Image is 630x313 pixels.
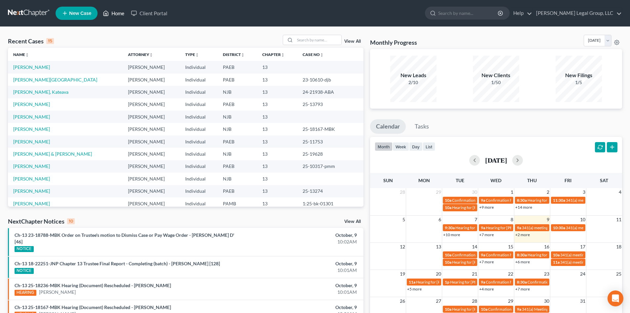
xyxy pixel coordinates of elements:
span: 10 [579,216,586,224]
td: Individual [180,197,218,210]
span: Hearing for [PERSON_NAME] [452,205,504,210]
span: Thu [527,178,537,183]
a: [PERSON_NAME] [39,289,76,295]
span: 9:30a [445,225,455,230]
span: Sat [600,178,608,183]
span: Hearing for [PERSON_NAME] [455,225,507,230]
span: 11:30a [553,198,565,203]
span: 10a [445,198,451,203]
span: Hearing for [PERSON_NAME] [527,198,579,203]
span: 11 [615,216,622,224]
span: Sun [383,178,393,183]
span: 9a [517,307,521,312]
span: Hearing for [PERSON_NAME] [PERSON_NAME] [527,252,611,257]
span: 8:30a [517,198,527,203]
span: 10a [553,252,560,257]
a: Ch-13 25-18236-MBK Hearing (Document) Rescheduled - [PERSON_NAME] [15,283,171,288]
td: PAEB [218,61,257,73]
div: NextChapter Notices [8,217,75,225]
span: Confirmation hearing for [PERSON_NAME] [486,252,561,257]
a: +10 more [443,232,460,237]
span: 10a [445,205,451,210]
td: 13 [257,123,297,135]
span: 29 [507,297,514,305]
div: October, 9 [247,260,357,267]
td: 25-11753 [297,135,363,148]
td: 13 [257,86,297,98]
span: 27 [435,297,442,305]
td: 13 [257,148,297,160]
div: 1/5 [556,79,602,86]
span: 26 [399,297,406,305]
td: 23-10610-djb [297,74,363,86]
span: 2 [546,188,550,196]
span: 29 [435,188,442,196]
a: Client Portal [128,7,171,19]
span: 341(a) meeting for [PERSON_NAME] [522,225,586,230]
span: 6 [438,216,442,224]
a: Tasks [409,119,435,134]
span: 28 [471,297,478,305]
input: Search by name... [438,7,499,19]
a: +7 more [479,259,494,264]
a: +6 more [515,259,530,264]
span: 30 [471,188,478,196]
td: NJB [218,173,257,185]
td: [PERSON_NAME] [123,98,180,111]
a: Ch-13 25-18167-MBK Hearing (Document) Rescheduled - [PERSON_NAME] [15,304,171,310]
a: +4 more [479,287,494,291]
span: 9a [481,225,485,230]
td: [PERSON_NAME] [123,135,180,148]
a: +7 more [515,287,530,291]
span: 9a [481,252,485,257]
i: unfold_more [149,53,153,57]
a: Nameunfold_more [13,52,29,57]
a: Ch-13 23-18788-MBK Order on Trustee's motion to Dismiss Case or Pay Wage Order - [PERSON_NAME] D'... [15,232,234,244]
span: Hearing for [PERSON_NAME] [452,260,504,265]
span: Hearing for [PERSON_NAME] [452,307,504,312]
td: [PERSON_NAME] [123,160,180,173]
span: 10a [445,252,451,257]
span: Hearing for [PERSON_NAME] [486,225,537,230]
td: 13 [257,185,297,197]
span: 341(a) meeting for [PERSON_NAME] [560,252,624,257]
span: Confirmation hearing for [PERSON_NAME] [527,280,603,285]
span: 3 [582,188,586,196]
span: 19 [399,270,406,278]
span: 10a [445,307,451,312]
td: PAEB [218,74,257,86]
span: 10a [481,307,487,312]
td: 13 [257,74,297,86]
button: day [409,142,423,151]
span: 10:30a [553,225,565,230]
td: PAEB [218,160,257,173]
span: 17 [579,243,586,251]
td: 25-13793 [297,98,363,111]
div: 10:01AM [247,289,357,295]
span: 8:30a [517,280,527,285]
span: 10a [445,260,451,265]
a: [PERSON_NAME] [13,64,50,70]
td: 24-21938-ABA [297,86,363,98]
span: 341(a) meeting for [PERSON_NAME] [560,260,624,265]
a: Help [510,7,532,19]
a: [PERSON_NAME] [13,101,50,107]
button: month [375,142,393,151]
div: Recent Cases [8,37,54,45]
div: New Leads [390,72,437,79]
span: 20 [435,270,442,278]
a: [PERSON_NAME] Legal Group, LLC [533,7,622,19]
td: [PERSON_NAME] [123,197,180,210]
span: 9 [546,216,550,224]
td: [PERSON_NAME] [123,61,180,73]
a: [PERSON_NAME] & [PERSON_NAME] [13,151,92,157]
td: NJB [218,148,257,160]
i: unfold_more [320,53,324,57]
span: 23 [543,270,550,278]
a: [PERSON_NAME] [13,139,50,144]
span: 9a [481,280,485,285]
span: Confirmation hearing for [PERSON_NAME] [486,280,561,285]
a: [PERSON_NAME] [13,188,50,194]
td: 25-10317-pmm [297,160,363,173]
a: [PERSON_NAME], Kateava [13,89,68,95]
